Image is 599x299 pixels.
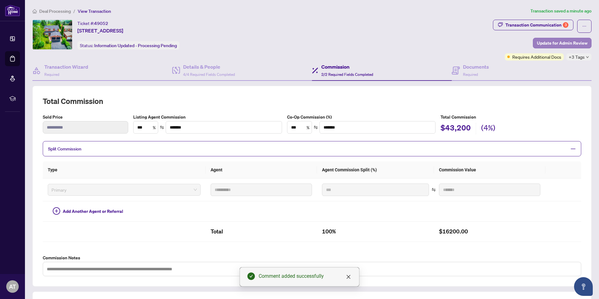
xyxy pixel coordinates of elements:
[530,7,592,15] article: Transaction saved a minute ago
[43,254,581,261] label: Commission Notes
[44,72,59,77] span: Required
[321,72,373,77] span: 2/2 Required Fields Completed
[537,38,587,48] span: Update for Admin Review
[48,206,128,216] button: Add Another Agent or Referral
[5,5,20,16] img: logo
[77,27,123,34] span: [STREET_ADDRESS]
[463,63,489,71] h4: Documents
[94,21,108,26] span: 49052
[51,185,197,194] span: Primary
[287,114,436,120] label: Co-Op Commission (%)
[439,227,540,237] h2: $16200.00
[569,53,585,61] span: +3 Tags
[481,123,495,135] h2: (4%)
[43,96,581,106] h2: Total Commission
[346,274,351,279] span: close
[9,282,16,291] span: AT
[44,63,88,71] h4: Transaction Wizard
[160,125,164,130] span: swap
[94,43,177,48] span: Information Updated - Processing Pending
[431,188,436,192] span: swap
[463,72,478,77] span: Required
[77,20,108,27] div: Ticket #:
[321,63,373,71] h4: Commission
[322,227,429,237] h2: 100%
[43,141,581,156] div: Split Commission
[53,207,60,215] span: plus-circle
[183,63,235,71] h4: Details & People
[574,277,593,296] button: Open asap
[512,53,561,60] span: Requires Additional Docs
[39,8,71,14] span: Deal Processing
[211,227,312,237] h2: Total
[73,7,75,15] li: /
[247,272,255,280] span: check-circle
[33,20,72,49] img: IMG-W12201737_1.jpg
[586,56,589,59] span: down
[533,38,592,48] button: Update for Admin Review
[563,22,568,28] div: 3
[206,161,317,179] th: Agent
[570,146,576,152] span: minus
[441,123,471,135] h2: $43,200
[43,114,128,120] label: Sold Price
[345,273,352,280] a: Close
[505,20,568,30] div: Transaction Communication
[582,24,587,28] span: ellipsis
[77,41,179,50] div: Status:
[314,125,318,130] span: swap
[48,146,81,152] span: Split Commission
[63,208,123,215] span: Add Another Agent or Referral
[43,161,206,179] th: Type
[183,72,235,77] span: 4/4 Required Fields Completed
[317,161,434,179] th: Agent Commission Split (%)
[434,161,545,179] th: Commission Value
[32,9,37,13] span: home
[441,114,581,120] h5: Total Commission
[133,114,282,120] label: Listing Agent Commission
[78,8,111,14] span: View Transaction
[259,272,352,280] div: Comment added successfully
[493,20,573,30] button: Transaction Communication3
